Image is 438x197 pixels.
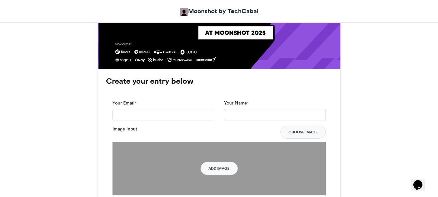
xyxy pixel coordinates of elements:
[180,6,258,16] a: Moonshot by TechCabal
[280,126,326,139] button: Choose Image
[112,100,136,106] label: Your Email
[200,162,238,175] button: Add Image
[411,171,432,191] iframe: chat widget
[106,77,332,85] h3: Create your entry below
[112,126,137,132] label: Image Input
[180,8,188,16] img: Moonshot by TechCabal
[224,100,249,106] label: Your Name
